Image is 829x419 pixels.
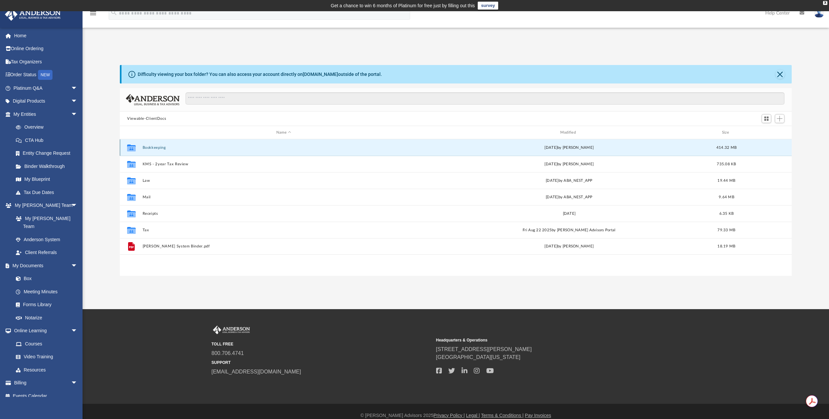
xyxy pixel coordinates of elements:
[83,412,829,419] div: © [PERSON_NAME] Advisors 2025
[143,162,425,166] button: KMS - 2year Tax Review
[9,147,87,160] a: Entity Change Request
[717,179,735,182] span: 19.44 MB
[478,2,498,10] a: survey
[3,8,63,21] img: Anderson Advisors Platinum Portal
[466,413,480,418] a: Legal |
[433,413,465,418] a: Privacy Policy |
[428,211,710,217] div: [DATE]
[717,162,736,166] span: 735.08 KB
[428,194,710,200] div: [DATE] by ABA_NEST_APP
[5,29,87,42] a: Home
[71,108,84,121] span: arrow_drop_down
[143,195,425,199] button: Mail
[5,199,84,212] a: My [PERSON_NAME] Teamarrow_drop_down
[762,114,772,123] button: Switch to Grid View
[89,13,97,17] a: menu
[9,173,84,186] a: My Blueprint
[814,8,824,18] img: User Pic
[110,9,118,16] i: search
[717,244,735,248] span: 18.19 MB
[5,81,87,95] a: Platinum Q&Aarrow_drop_down
[71,199,84,212] span: arrow_drop_down
[5,108,87,121] a: My Entitiesarrow_drop_down
[9,311,84,324] a: Notarize
[428,145,710,151] div: [DATE] by [PERSON_NAME]
[9,363,84,376] a: Resources
[71,376,84,390] span: arrow_drop_down
[428,161,710,167] div: [DATE] by [PERSON_NAME]
[212,369,301,374] a: [EMAIL_ADDRESS][DOMAIN_NAME]
[717,228,735,232] span: 79.33 MB
[138,71,382,78] div: Difficulty viewing your box folder? You can also access your account directly on outside of the p...
[143,178,425,183] button: Law
[143,228,425,232] button: Tax
[5,42,87,55] a: Online Ordering
[9,121,87,134] a: Overview
[9,246,84,259] a: Client Referrals
[186,92,784,105] input: Search files and folders
[525,413,551,418] a: Pay Invoices
[71,81,84,95] span: arrow_drop_down
[9,160,87,173] a: Binder Walkthrough
[303,72,338,77] a: [DOMAIN_NAME]
[9,186,87,199] a: Tax Due Dates
[5,389,87,403] a: Events Calendar
[9,272,81,285] a: Box
[716,146,737,149] span: 414.32 MB
[123,130,139,136] div: id
[212,326,251,334] img: Anderson Advisors Platinum Portal
[436,354,521,360] a: [GEOGRAPHIC_DATA][US_STATE]
[9,285,84,298] a: Meeting Minutes
[823,1,827,5] div: close
[776,70,785,79] button: Close
[212,360,432,366] small: SUPPORT
[5,95,87,108] a: Digital Productsarrow_drop_down
[713,130,740,136] div: Size
[5,68,87,82] a: Order StatusNEW
[5,259,84,272] a: My Documentsarrow_drop_down
[428,227,710,233] div: Fri Aug 22 2025 by [PERSON_NAME] Advisors Portal
[212,350,244,356] a: 800.706.4741
[481,413,524,418] a: Terms & Conditions |
[5,324,84,338] a: Online Learningarrow_drop_down
[436,337,656,343] small: Headquarters & Operations
[9,298,81,311] a: Forms Library
[143,145,425,150] button: Bookkeeping
[428,243,710,249] div: [DATE] by [PERSON_NAME]
[719,212,734,215] span: 6.35 KB
[436,346,532,352] a: [STREET_ADDRESS][PERSON_NAME]
[719,195,734,199] span: 9.64 MB
[9,337,84,350] a: Courses
[71,95,84,108] span: arrow_drop_down
[89,9,97,17] i: menu
[9,134,87,147] a: CTA Hub
[38,70,52,80] div: NEW
[9,212,81,233] a: My [PERSON_NAME] Team
[743,130,789,136] div: id
[127,116,166,122] button: Viewable-ClientDocs
[5,55,87,68] a: Tax Organizers
[428,178,710,184] div: [DATE] by ABA_NEST_APP
[775,114,785,123] button: Add
[9,350,81,364] a: Video Training
[142,130,425,136] div: Name
[71,324,84,338] span: arrow_drop_down
[120,139,792,276] div: grid
[143,211,425,216] button: Receipts
[428,130,710,136] div: Modified
[5,376,87,390] a: Billingarrow_drop_down
[331,2,475,10] div: Get a chance to win 6 months of Platinum for free just by filling out this
[143,244,425,248] button: [PERSON_NAME] System Binder.pdf
[9,233,84,246] a: Anderson System
[71,259,84,273] span: arrow_drop_down
[212,341,432,347] small: TOLL FREE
